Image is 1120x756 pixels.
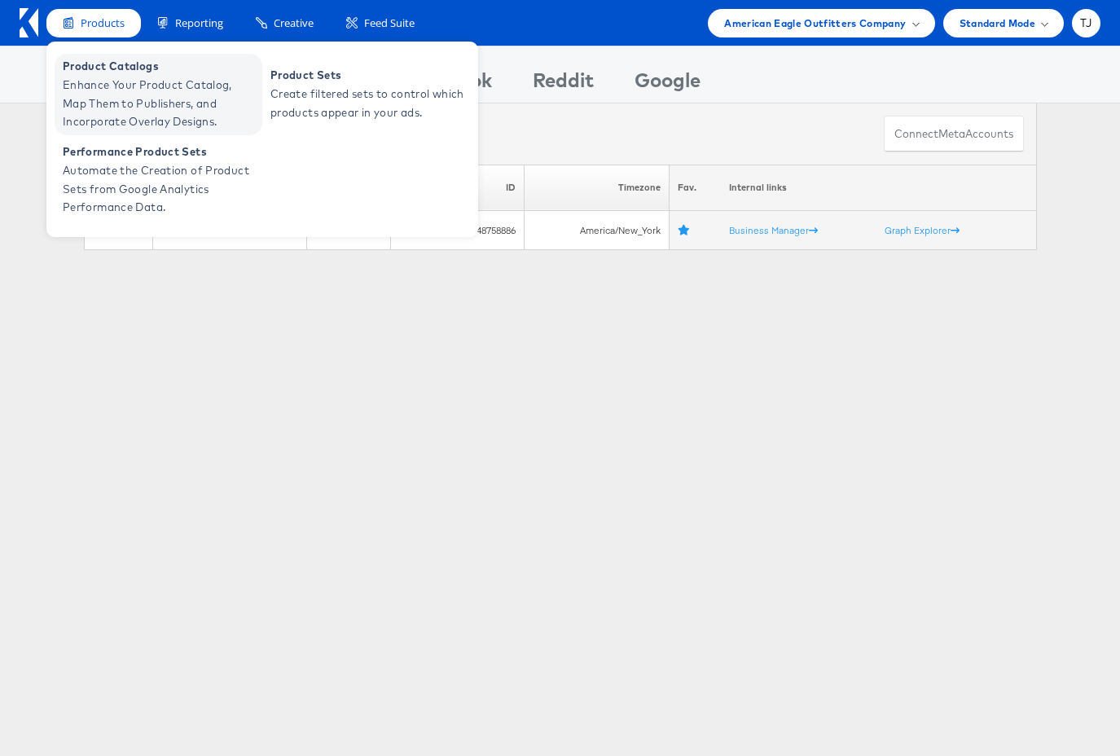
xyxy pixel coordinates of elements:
[525,211,669,250] td: America/New_York
[63,57,258,76] span: Product Catalogs
[63,76,258,131] span: Enhance Your Product Catalog, Map Them to Publishers, and Incorporate Overlay Designs.
[525,165,669,211] th: Timezone
[81,15,125,31] span: Products
[885,224,960,236] a: Graph Explorer
[63,143,258,161] span: Performance Product Sets
[729,224,818,236] a: Business Manager
[533,66,594,103] div: Reddit
[364,15,415,31] span: Feed Suite
[635,66,701,103] div: Google
[938,126,965,142] span: meta
[262,54,470,135] a: Product Sets Create filtered sets to control which products appear in your ads.
[433,66,492,103] div: Tiktok
[55,139,262,221] a: Performance Product Sets Automate the Creation of Product Sets from Google Analytics Performance ...
[175,15,223,31] span: Reporting
[1080,18,1092,29] span: TJ
[884,116,1024,152] button: ConnectmetaAccounts
[55,54,262,135] a: Product Catalogs Enhance Your Product Catalog, Map Them to Publishers, and Incorporate Overlay De...
[274,15,314,31] span: Creative
[63,161,258,217] span: Automate the Creation of Product Sets from Google Analytics Performance Data.
[270,85,466,122] span: Create filtered sets to control which products appear in your ads.
[270,66,466,85] span: Product Sets
[724,15,906,32] span: American Eagle Outfitters Company
[960,15,1035,32] span: Standard Mode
